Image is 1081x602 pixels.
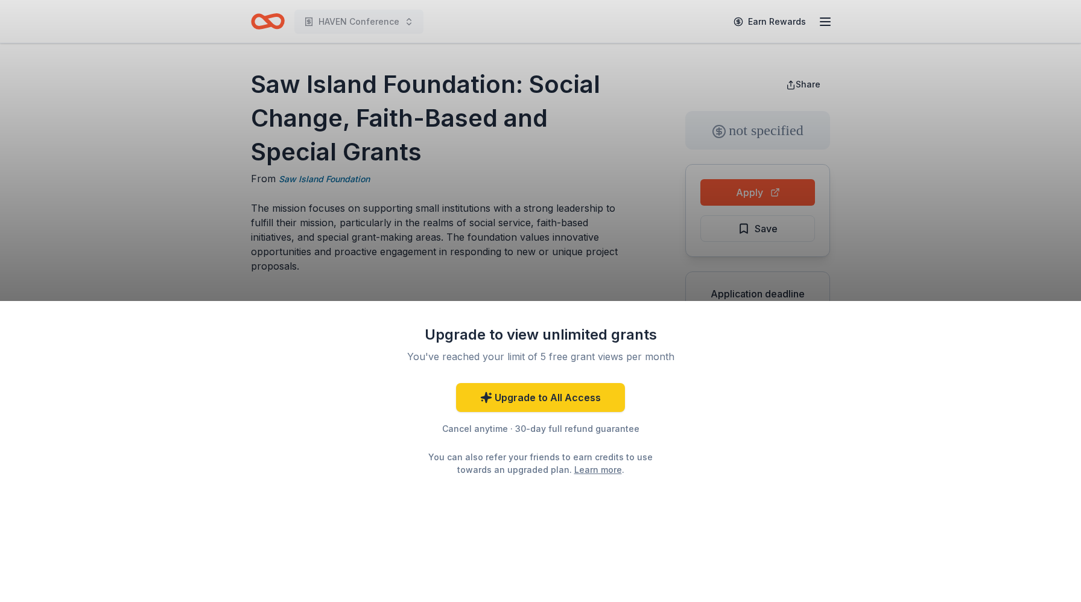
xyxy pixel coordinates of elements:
div: Cancel anytime · 30-day full refund guarantee [384,422,697,436]
a: Upgrade to All Access [456,383,625,412]
div: You can also refer your friends to earn credits to use towards an upgraded plan. . [417,451,664,476]
div: Upgrade to view unlimited grants [384,325,697,344]
div: You've reached your limit of 5 free grant views per month [398,349,683,364]
a: Learn more [574,463,622,476]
